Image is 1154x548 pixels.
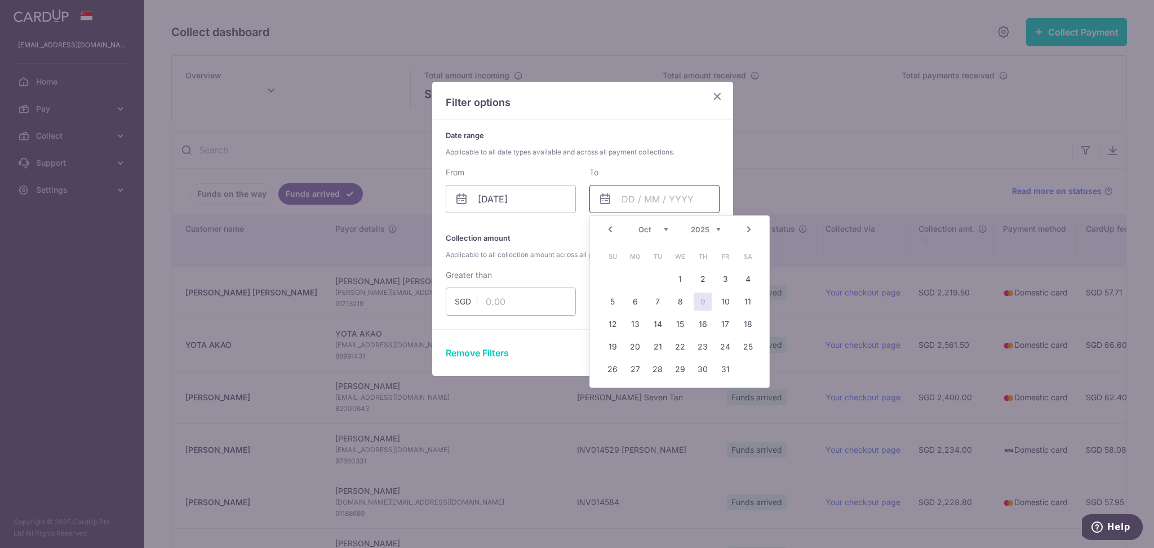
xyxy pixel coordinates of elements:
[694,315,712,333] a: 16
[739,315,757,333] a: 18
[626,293,644,311] a: 6
[716,248,734,266] span: Friday
[446,288,576,316] input: 0.00
[626,248,644,266] span: Monday
[603,248,622,266] span: Sunday
[716,360,734,378] a: 31
[649,248,667,266] span: Tuesday
[446,346,509,360] button: Remove Filters
[446,269,492,281] label: Greater than
[603,223,617,236] a: Prev
[626,315,644,333] a: 13
[626,360,644,378] a: 27
[671,248,689,266] span: Wednesday
[739,270,757,288] a: 4
[739,338,757,356] a: 25
[25,8,48,18] span: Help
[603,293,622,311] a: 5
[446,249,720,260] span: Applicable to all collection amount across all payments.
[446,129,720,158] p: Date range
[649,360,667,378] a: 28
[446,185,576,213] input: DD / MM / YYYY
[446,167,464,178] label: From
[589,167,598,178] label: To
[649,338,667,356] a: 21
[694,293,712,311] a: 9
[671,293,689,311] a: 8
[671,360,689,378] a: 29
[711,90,724,103] button: Close
[1082,514,1143,542] iframe: Opens a widget where you can find more information
[694,360,712,378] a: 30
[739,248,757,266] span: Saturday
[716,270,734,288] a: 3
[742,223,756,236] a: Next
[671,315,689,333] a: 15
[626,338,644,356] a: 20
[446,95,720,110] p: Filter options
[716,338,734,356] a: 24
[694,338,712,356] a: 23
[694,270,712,288] a: 2
[446,231,720,260] p: Collection amount
[716,315,734,333] a: 17
[603,315,622,333] a: 12
[649,315,667,333] a: 14
[716,293,734,311] a: 10
[671,270,689,288] a: 1
[603,360,622,378] a: 26
[649,293,667,311] a: 7
[694,248,712,266] span: Thursday
[739,293,757,311] a: 11
[603,338,622,356] a: 19
[671,338,689,356] a: 22
[589,185,720,213] input: DD / MM / YYYY
[446,147,720,158] span: Applicable to all date types available and across all payment collections.
[455,296,477,307] span: SGD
